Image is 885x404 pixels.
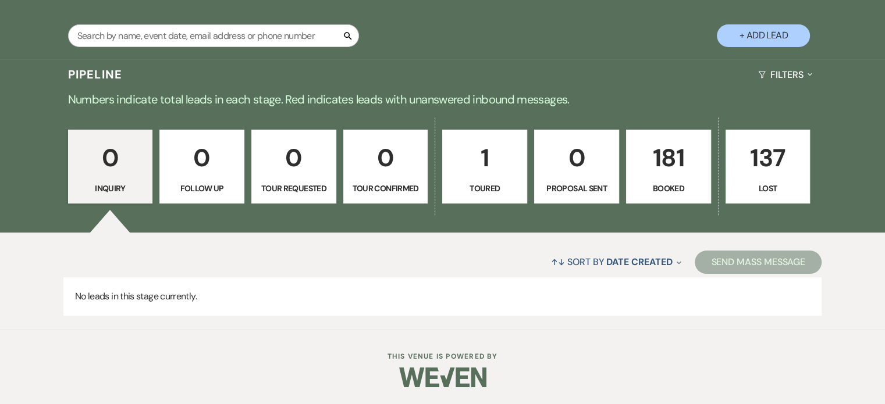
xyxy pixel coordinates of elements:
a: 0Tour Confirmed [343,130,428,204]
p: Follow Up [167,182,237,195]
span: ↑↓ [551,256,565,268]
p: 0 [542,138,612,177]
a: 0Proposal Sent [534,130,619,204]
p: Proposal Sent [542,182,612,195]
a: 181Booked [626,130,711,204]
p: 0 [351,138,421,177]
button: Filters [754,59,817,90]
p: 0 [259,138,329,177]
p: No leads in this stage currently. [63,277,822,316]
a: 1Toured [442,130,527,204]
p: Toured [450,182,520,195]
p: 0 [167,138,237,177]
p: Inquiry [76,182,145,195]
a: 137Lost [726,130,811,204]
p: Tour Confirmed [351,182,421,195]
span: Date Created [606,256,672,268]
p: 1 [450,138,520,177]
h3: Pipeline [68,66,123,83]
input: Search by name, event date, email address or phone number [68,24,359,47]
p: 0 [76,138,145,177]
p: Numbers indicate total leads in each stage. Red indicates leads with unanswered inbound messages. [24,90,862,109]
a: 0Inquiry [68,130,153,204]
p: Tour Requested [259,182,329,195]
p: Booked [634,182,703,195]
a: 0Follow Up [159,130,244,204]
button: + Add Lead [717,24,810,47]
p: Lost [733,182,803,195]
p: 137 [733,138,803,177]
a: 0Tour Requested [251,130,336,204]
p: 181 [634,138,703,177]
button: Send Mass Message [695,251,822,274]
img: Weven Logo [399,357,486,398]
button: Sort By Date Created [546,246,686,277]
